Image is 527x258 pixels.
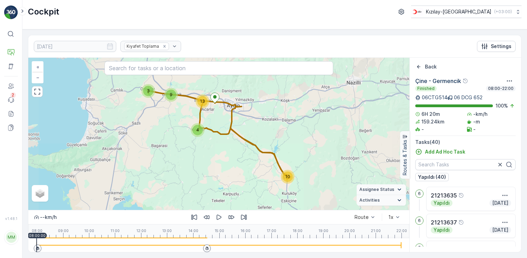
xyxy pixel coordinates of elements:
[417,86,435,91] p: Finished
[141,84,155,98] div: 3
[147,88,150,93] span: 3
[431,245,457,254] p: 21213643
[32,186,48,201] a: Layers
[388,214,394,220] div: 1x
[36,64,39,70] span: +
[496,102,508,109] p: 100 %
[411,8,423,16] img: k%C4%B1z%C4%B1lay_D5CCths.png
[4,93,18,107] a: 2
[357,195,406,206] summary: Activities
[40,214,57,221] p: -- km/h
[32,229,42,233] p: 08:00
[473,111,487,118] p: -km/h
[418,191,421,196] p: 6
[36,74,40,80] span: −
[105,61,333,75] input: Search for tasks or a location
[285,174,290,179] span: 10
[422,94,447,101] p: 06CTG514
[426,8,491,15] p: Kızılay-[GEOGRAPHIC_DATA]
[491,200,509,206] p: [DATE]
[318,229,328,233] p: 19:00
[344,229,355,233] p: 20:00
[473,118,480,125] p: -m
[281,170,295,184] div: 10
[29,233,46,238] p: 08:00:00
[292,229,302,233] p: 18:00
[396,229,407,233] p: 22:00
[421,111,440,118] p: 6H 20m
[494,9,512,15] p: ( +03:00 )
[401,140,408,176] p: Routes & Tasks
[200,99,205,104] span: 13
[240,229,250,233] p: 16:00
[12,92,14,98] p: 2
[58,229,69,233] p: 09:00
[32,72,43,83] a: Zoom Out
[431,218,457,227] p: 21213637
[477,41,516,52] button: Settings
[415,148,465,155] a: Add Ad Hoc Task
[459,247,464,252] div: Help Tooltip Icon
[170,92,172,97] span: 9
[162,229,172,233] p: 13:00
[433,227,450,233] p: Yapıldı
[196,127,199,132] span: 4
[34,41,116,52] input: dd/mm/yyyy
[191,123,205,137] div: 4
[359,197,380,203] span: Activities
[418,174,446,181] p: Yapıldı (40)
[487,86,514,91] p: 08:00-22:00
[421,126,424,133] p: -
[425,63,437,70] p: Back
[136,229,146,233] p: 12:00
[188,229,198,233] p: 14:00
[196,94,209,108] div: 13
[425,148,465,155] p: Add Ad Hoc Task
[32,62,43,72] a: Zoom In
[215,229,224,233] p: 15:00
[491,43,511,50] p: Settings
[267,229,276,233] p: 17:00
[4,216,18,221] span: v 1.48.1
[415,139,516,146] p: Tasks ( 40 )
[418,218,421,223] p: 6
[454,94,483,101] p: 06 DCG 652
[28,6,59,17] p: Cockpit
[421,118,445,125] p: 159.24km
[415,173,449,181] button: Yapıldı (40)
[4,222,18,252] button: MM
[411,6,521,18] button: Kızılay-[GEOGRAPHIC_DATA](+03:00)
[458,193,464,198] div: Help Tooltip Icon
[415,77,461,85] p: Çine - Germencik
[357,184,406,195] summary: Assignee Status
[415,159,516,170] input: Search Tasks
[84,229,94,233] p: 10:00
[6,232,17,243] div: MM
[164,88,178,102] div: 9
[491,227,509,233] p: [DATE]
[431,191,457,200] p: 21213635
[355,214,369,220] div: Route
[473,126,476,133] p: -
[4,6,18,19] img: logo
[458,220,464,225] div: Help Tooltip Icon
[371,229,381,233] p: 21:00
[463,78,468,84] div: Help Tooltip Icon
[110,229,120,233] p: 11:00
[359,187,394,192] span: Assignee Status
[433,200,450,206] p: Yapıldı
[415,63,437,70] a: Back
[418,245,421,250] p: 6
